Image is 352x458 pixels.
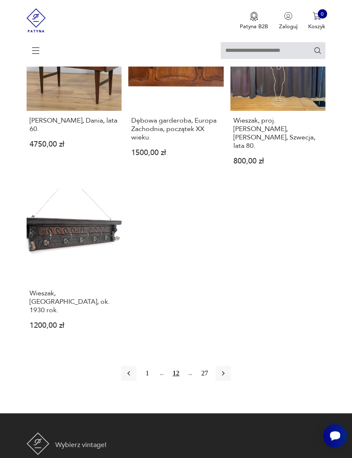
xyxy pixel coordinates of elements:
a: Wieszak, Europa Zachodnia, ok. 1930 rok.Wieszak, [GEOGRAPHIC_DATA], ok. 1930 rok.1200,00 zł [27,189,122,343]
p: Wybierz vintage! [55,440,106,450]
img: Ikona koszyka [313,12,321,20]
p: 800,00 zł [233,159,322,165]
img: Patyna - sklep z meblami i dekoracjami vintage [27,433,49,455]
a: Wieszak, proj. Ehlén Johansson, Ikea, Szwecja, lata 80.Wieszak, proj. [PERSON_NAME], [PERSON_NAME... [230,16,326,178]
a: Komoda, Dania, lata 60.[PERSON_NAME], Dania, lata 60.4750,00 zł [27,16,122,178]
a: Ikona medaluPatyna B2B [240,12,268,30]
div: 0 [318,9,327,19]
p: Zaloguj [279,23,298,30]
iframe: Smartsupp widget button [323,424,347,448]
button: 12 [168,366,184,381]
p: 1500,00 zł [131,150,220,157]
p: Patyna B2B [240,23,268,30]
p: 4750,00 zł [30,142,119,148]
img: Ikonka użytkownika [284,12,292,20]
h3: Wieszak, proj. [PERSON_NAME], [PERSON_NAME], Szwecja, lata 80. [233,117,322,150]
button: Szukaj [314,46,322,54]
h3: Dębowa garderoba, Europa Zachodnia, początek XX wieku. [131,117,220,142]
img: Ikona medalu [250,12,258,21]
button: 0Koszyk [308,12,325,30]
h3: Wieszak, [GEOGRAPHIC_DATA], ok. 1930 rok. [30,289,119,315]
button: 27 [197,366,212,381]
p: Koszyk [308,23,325,30]
button: 1 [140,366,155,381]
button: Zaloguj [279,12,298,30]
button: Patyna B2B [240,12,268,30]
a: Dębowa garderoba, Europa Zachodnia, początek XX wieku.Dębowa garderoba, Europa Zachodnia, począte... [128,16,224,178]
p: 1200,00 zł [30,323,119,329]
h3: [PERSON_NAME], Dania, lata 60. [30,117,119,134]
